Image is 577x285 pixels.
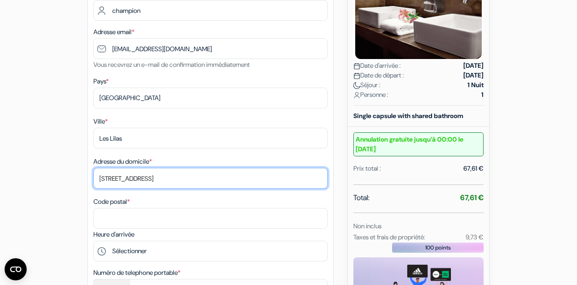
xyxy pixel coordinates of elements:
label: Ville [93,117,108,126]
div: 67,61 € [463,164,484,173]
label: Heure d'arrivée [93,230,134,239]
b: Single capsule with shared bathroom [353,112,463,120]
strong: 67,61 € [460,193,484,202]
span: Personne : [353,90,388,100]
small: Non inclus [353,222,381,230]
strong: [DATE] [463,71,484,80]
label: Adresse du domicile [93,157,152,166]
small: Annulation gratuite jusqu’à 00:00 le [DATE] [353,132,484,156]
img: moon.svg [353,82,360,89]
label: Pays [93,77,109,86]
img: calendar.svg [353,63,360,70]
label: Code postal [93,197,130,207]
img: user_icon.svg [353,92,360,99]
span: 100 points [425,243,451,252]
small: Taxes et frais de propriété: [353,233,425,241]
span: Séjour : [353,80,381,90]
strong: 1 [481,90,484,100]
label: Numéro de telephone portable [93,268,180,278]
small: Vous recevrez un e-mail de confirmation immédiatement [93,60,250,69]
strong: 1 Nuit [467,80,484,90]
div: Prix total : [353,164,381,173]
strong: [DATE] [463,61,484,71]
label: Adresse email [93,27,134,37]
span: Total: [353,192,369,203]
button: Ouvrir le widget CMP [5,258,27,280]
span: Date d'arrivée : [353,61,401,71]
span: Date de départ : [353,71,404,80]
img: calendar.svg [353,72,360,79]
small: 9,73 € [466,233,484,241]
input: Entrer adresse e-mail [93,38,328,59]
